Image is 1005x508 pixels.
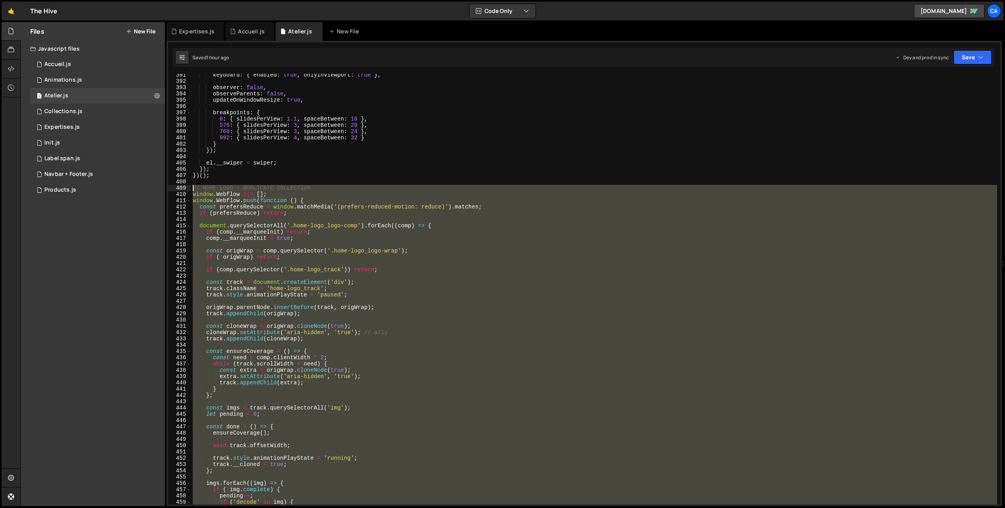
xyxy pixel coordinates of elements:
[168,424,191,430] div: 447
[168,110,191,116] div: 397
[168,468,191,474] div: 454
[168,179,191,185] div: 408
[168,367,191,373] div: 438
[168,97,191,103] div: 395
[168,273,191,279] div: 423
[168,361,191,367] div: 437
[168,185,191,191] div: 409
[30,119,165,135] div: 17034/47990.js
[168,91,191,97] div: 394
[44,124,80,131] div: Expertises.js
[30,151,165,166] div: 17034/47788.js
[168,147,191,153] div: 403
[168,160,191,166] div: 405
[206,54,229,61] div: 1 hour ago
[30,72,165,88] div: 17034/46849.js
[168,235,191,241] div: 417
[329,27,362,35] div: New File
[168,455,191,461] div: 452
[168,248,191,254] div: 419
[168,329,191,336] div: 432
[168,172,191,179] div: 407
[168,474,191,480] div: 455
[987,4,1001,18] a: Ca
[44,186,76,194] div: Products.js
[168,417,191,424] div: 446
[168,380,191,386] div: 440
[37,93,42,100] span: 1
[168,373,191,380] div: 439
[21,41,165,57] div: Javascript files
[288,27,312,35] div: Atelier.js
[168,323,191,329] div: 431
[30,57,165,72] div: 17034/46801.js
[168,285,191,292] div: 425
[168,298,191,304] div: 427
[168,122,191,128] div: 399
[168,210,191,216] div: 413
[30,27,44,36] h2: Files
[168,449,191,455] div: 451
[168,486,191,493] div: 457
[168,405,191,411] div: 444
[30,166,165,182] div: 17034/47476.js
[192,54,229,61] div: Saved
[126,28,155,35] button: New File
[168,499,191,505] div: 459
[470,4,535,18] button: Code Only
[168,355,191,361] div: 436
[168,84,191,91] div: 393
[168,197,191,204] div: 411
[179,27,214,35] div: Expertises.js
[168,78,191,84] div: 392
[168,398,191,405] div: 443
[168,72,191,78] div: 391
[168,348,191,355] div: 435
[954,50,992,64] button: Save
[914,4,985,18] a: [DOMAIN_NAME]
[168,116,191,122] div: 398
[168,493,191,499] div: 458
[168,411,191,417] div: 445
[44,171,93,178] div: Navbar + Footer.js
[168,191,191,197] div: 410
[168,304,191,311] div: 428
[44,92,68,99] div: Atelier.js
[168,128,191,135] div: 400
[168,166,191,172] div: 406
[30,6,57,16] div: The Hive
[168,241,191,248] div: 418
[168,317,191,323] div: 430
[168,386,191,392] div: 441
[168,336,191,342] div: 433
[168,223,191,229] div: 415
[168,216,191,223] div: 414
[168,267,191,273] div: 422
[168,141,191,147] div: 402
[44,139,60,146] div: Init.js
[168,392,191,398] div: 442
[895,54,949,61] div: Dev and prod in sync
[168,430,191,436] div: 448
[44,77,82,84] div: Animations.js
[168,311,191,317] div: 429
[168,461,191,468] div: 453
[44,155,80,162] div: Label span.js
[168,292,191,298] div: 426
[2,2,21,20] a: 🤙
[168,153,191,160] div: 404
[168,279,191,285] div: 424
[168,260,191,267] div: 421
[30,104,165,119] div: 17034/47715.js
[168,342,191,348] div: 434
[168,436,191,442] div: 449
[168,480,191,486] div: 456
[168,229,191,235] div: 416
[168,135,191,141] div: 401
[44,61,71,68] div: Accueil.js
[30,135,165,151] div: 17034/46803.js
[168,254,191,260] div: 420
[30,88,165,104] div: 17034/47966.js
[44,108,82,115] div: Collections.js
